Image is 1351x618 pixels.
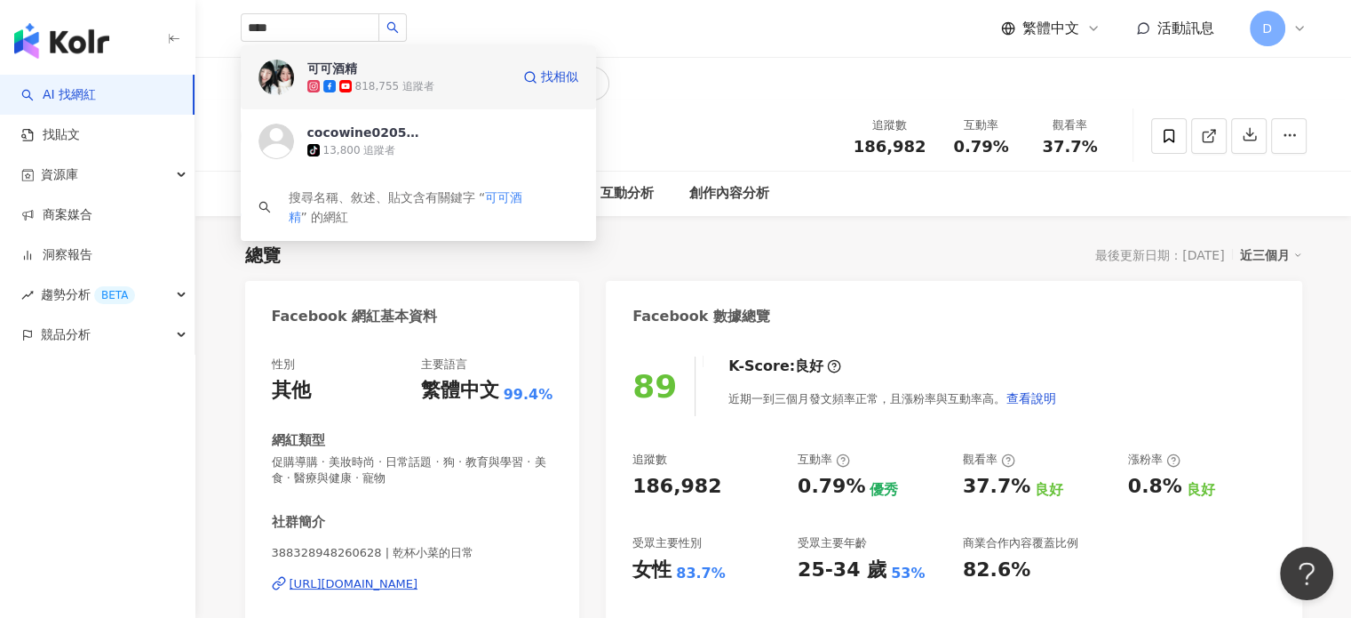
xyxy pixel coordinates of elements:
img: KOL Avatar [241,109,294,163]
a: 商案媒合 [21,206,92,224]
div: 0.8% [1128,473,1182,501]
button: 18.7萬 [327,67,425,100]
button: 50.6萬 [433,67,519,100]
div: 女性 [632,557,672,584]
div: 追蹤數 [854,116,926,134]
div: 網紅類型 [272,431,325,450]
div: 互動率 [948,116,1015,134]
div: 最後更新日期：[DATE] [1095,248,1224,262]
span: 388328948260628 | 乾杯小菜的日常 [272,545,553,561]
div: 社群簡介 [272,513,325,532]
div: 相似網紅 [512,183,565,205]
div: 主要語言 [421,357,467,373]
div: 受眾主要性別 [632,535,702,551]
span: rise [21,289,34,301]
button: 查看說明 [1005,381,1057,416]
div: 觀看率 [1037,116,1104,134]
a: [URL][DOMAIN_NAME] [272,576,553,592]
div: 乾杯與小菜的日常 [307,113,435,135]
div: 50.6萬 [465,71,505,96]
span: 乾杯, 小菜, 乾杯小菜 [307,142,415,156]
div: 優秀 [870,480,898,500]
span: 競品分析 [41,315,91,355]
iframe: Help Scout Beacon - Open [1280,547,1333,600]
div: 37.7% [963,473,1030,501]
div: 83.7% [676,564,726,583]
div: 互動率 [798,452,850,468]
span: 活動訊息 [1157,20,1214,36]
a: 找貼文 [21,126,80,144]
div: 82.6% [963,557,1030,584]
div: 近三個月 [1240,244,1302,267]
span: 99.4% [504,385,553,405]
div: 漲粉率 [1128,452,1180,468]
div: 近期一到三個月發文頻率正常，且漲粉率與互動率高。 [728,381,1057,416]
div: 25-34 歲 [798,557,886,584]
div: 53% [891,564,925,583]
div: 商業合作內容覆蓋比例 [963,535,1078,551]
span: 0.79% [953,138,1008,156]
div: 良好 [1035,480,1063,500]
div: 186,982 [632,473,721,501]
a: 洞察報告 [21,246,92,264]
div: BETA [94,286,135,304]
div: 良好 [1187,480,1215,500]
div: K-Score : [728,357,841,376]
div: 受眾主要年齡 [798,535,867,551]
div: 繁體中文 [421,377,499,405]
span: 37.7% [1042,138,1097,156]
span: 繁體中文 [1022,19,1079,38]
div: 創作內容分析 [689,183,769,205]
span: 查看說明 [1006,391,1056,405]
div: 18.7萬 [366,71,412,96]
div: 性別 [272,357,295,373]
div: Facebook 數據總覽 [632,307,770,326]
div: 互動分析 [600,183,654,205]
div: 總覽 [245,243,281,268]
a: searchAI 找網紅 [21,86,96,104]
div: 0.79% [798,473,865,501]
div: 追蹤數 [632,452,667,468]
div: 受眾分析 [321,183,374,205]
button: 4,975 [528,67,609,100]
span: search [386,21,399,34]
button: 1.1萬 [241,67,318,100]
div: Facebook 網紅基本資料 [272,307,438,326]
span: 資源庫 [41,155,78,195]
div: 4,975 [560,71,595,96]
div: 89 [632,368,677,405]
span: 趨勢分析 [41,275,135,315]
span: 186,982 [854,137,926,156]
div: 良好 [795,357,823,376]
div: 總覽 [258,183,285,205]
div: 合作與價值 [409,183,476,205]
span: 促購導購 · 美妝時尚 · 日常話題 · 狗 · 教育與學習 · 美食 · 醫療與健康 · 寵物 [272,454,553,486]
div: 其他 [272,377,311,405]
div: 觀看率 [963,452,1015,468]
div: [URL][DOMAIN_NAME] [290,576,418,592]
img: logo [14,23,109,59]
span: D [1262,19,1272,38]
div: 1.1萬 [272,71,304,96]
